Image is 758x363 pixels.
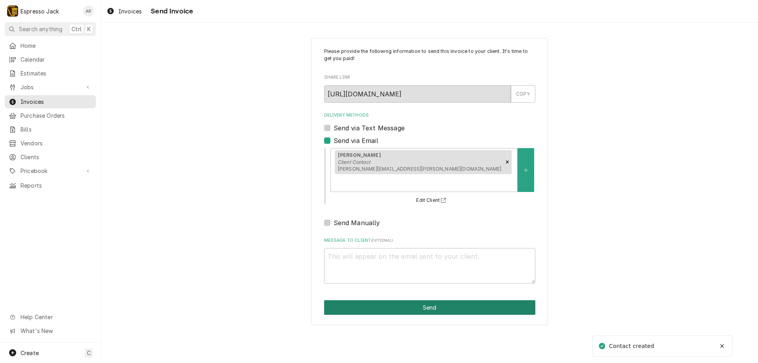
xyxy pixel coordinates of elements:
[21,69,92,77] span: Estimates
[21,7,59,15] div: Espresso Jack
[334,136,378,145] label: Send via Email
[503,150,512,175] div: Remove [object Object]
[338,159,371,165] em: Client Contact
[523,167,528,173] svg: Create New Contact
[609,342,656,350] div: Contact created
[21,139,92,147] span: Vendors
[324,48,535,62] p: Please provide the following information to send this invoice to your client. It's time to get yo...
[5,53,96,66] a: Calendar
[21,41,92,50] span: Home
[21,125,92,134] span: Bills
[103,5,145,18] a: Invoices
[83,6,94,17] div: AR
[5,39,96,52] a: Home
[5,123,96,136] a: Bills
[415,196,449,205] button: Edit Client
[518,148,534,192] button: Create New Contact
[21,83,80,91] span: Jobs
[338,152,381,158] strong: [PERSON_NAME]
[19,25,62,33] span: Search anything
[118,7,142,15] span: Invoices
[21,327,91,335] span: What's New
[21,313,91,321] span: Help Center
[87,25,91,33] span: K
[324,74,535,102] div: Share Link
[7,6,18,17] div: Espresso Jack's Avatar
[21,167,80,175] span: Pricebook
[5,310,96,324] a: Go to Help Center
[324,300,535,315] div: Button Group
[324,237,535,284] div: Message to Client
[338,166,502,172] span: [PERSON_NAME][EMAIL_ADDRESS][PERSON_NAME][DOMAIN_NAME]
[511,85,535,103] button: COPY
[83,6,94,17] div: Allan Ross's Avatar
[5,164,96,177] a: Go to Pricebook
[5,95,96,108] a: Invoices
[148,6,193,17] span: Send Invoice
[5,22,96,36] button: Search anythingCtrlK
[324,112,535,228] div: Delivery Methods
[5,179,96,192] a: Reports
[324,48,535,284] div: Invoice Send Form
[324,112,535,118] label: Delivery Methods
[87,349,91,357] span: C
[5,150,96,164] a: Clients
[5,137,96,150] a: Vendors
[5,324,96,337] a: Go to What's New
[21,350,39,356] span: Create
[71,25,82,33] span: Ctrl
[334,218,380,228] label: Send Manually
[21,98,92,106] span: Invoices
[5,81,96,94] a: Go to Jobs
[21,153,92,161] span: Clients
[21,111,92,120] span: Purchase Orders
[334,123,405,133] label: Send via Text Message
[324,300,535,315] button: Send
[7,6,18,17] div: E
[324,74,535,81] label: Share Link
[311,38,548,325] div: Invoice Send
[21,55,92,64] span: Calendar
[5,67,96,80] a: Estimates
[371,238,393,243] span: ( optional )
[5,109,96,122] a: Purchase Orders
[324,300,535,315] div: Button Group Row
[324,237,535,244] label: Message to Client
[21,181,92,190] span: Reports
